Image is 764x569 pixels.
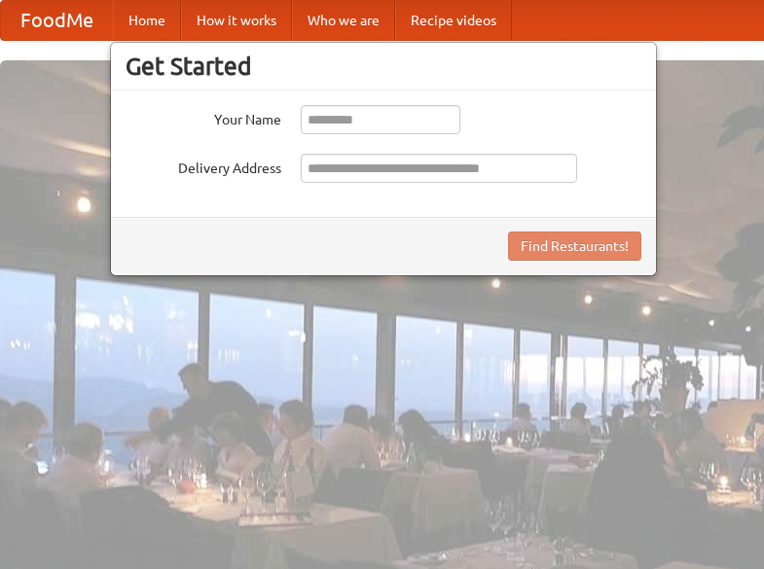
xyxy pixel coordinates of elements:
[292,1,395,40] a: Who we are
[395,1,512,40] a: Recipe videos
[126,105,281,129] label: Your Name
[1,1,113,40] a: FoodMe
[126,52,641,81] h3: Get Started
[181,1,292,40] a: How it works
[508,231,641,261] button: Find Restaurants!
[113,1,181,40] a: Home
[126,154,281,178] label: Delivery Address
